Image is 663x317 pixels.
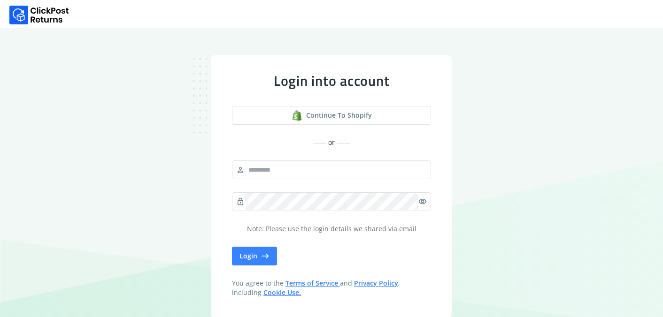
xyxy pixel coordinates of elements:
span: person [236,163,245,176]
div: or [232,138,431,147]
button: Login east [232,247,277,265]
a: Terms of Service [285,279,340,287]
img: Logo [9,6,69,24]
span: visibility [418,195,427,208]
span: lock [236,195,245,208]
a: shopify logoContinue to shopify [232,106,431,125]
img: shopify logo [292,110,302,121]
span: east [261,249,270,263]
button: Continue to shopify [232,106,431,125]
p: Note: Please use the login details we shared via email [232,224,431,234]
a: Cookie Use. [263,288,301,297]
a: Privacy Policy [354,279,398,287]
span: Continue to shopify [306,111,372,120]
div: Login into account [232,72,431,89]
span: You agree to the and , including [232,279,431,297]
